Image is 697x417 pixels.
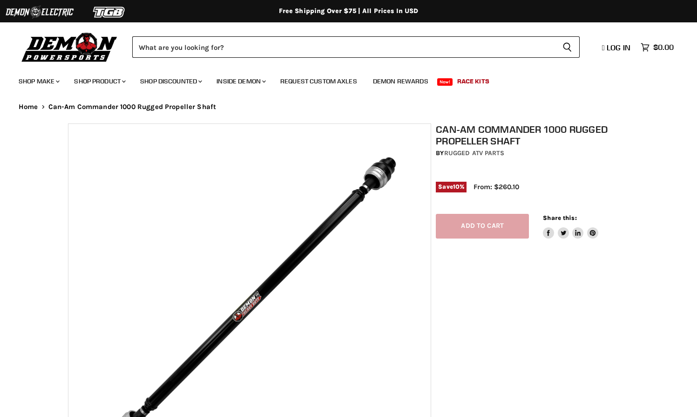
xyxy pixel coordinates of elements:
img: Demon Electric Logo 2 [5,3,74,21]
a: Race Kits [450,72,496,91]
span: $0.00 [653,43,674,52]
span: From: $260.10 [474,183,519,191]
a: Shop Product [67,72,131,91]
span: Can-Am Commander 1000 Rugged Propeller Shaft [48,103,217,111]
span: Log in [607,43,630,52]
a: Shop Make [12,72,65,91]
h1: Can-Am Commander 1000 Rugged Propeller Shaft [436,123,634,147]
ul: Main menu [12,68,671,91]
div: by [436,148,634,158]
a: Demon Rewards [366,72,435,91]
img: TGB Logo 2 [74,3,144,21]
span: 10 [453,183,460,190]
a: Inside Demon [210,72,271,91]
form: Product [132,36,580,58]
button: Search [555,36,580,58]
a: $0.00 [636,41,678,54]
a: Request Custom Axles [273,72,364,91]
img: Demon Powersports [19,30,121,63]
input: Search [132,36,555,58]
span: Save % [436,182,467,192]
a: Log in [598,43,636,52]
a: Rugged ATV Parts [444,149,504,157]
a: Home [19,103,38,111]
a: Shop Discounted [133,72,208,91]
span: New! [437,78,453,86]
aside: Share this: [543,214,598,239]
span: Share this: [543,214,576,221]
